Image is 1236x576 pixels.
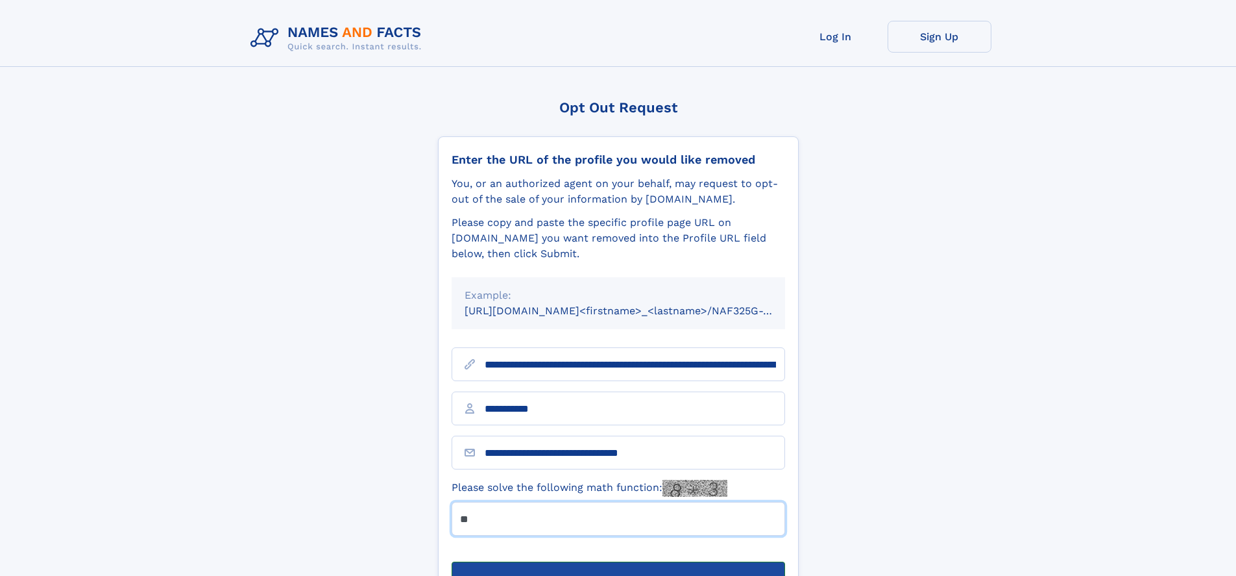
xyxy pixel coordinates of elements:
[452,153,785,167] div: Enter the URL of the profile you would like removed
[784,21,888,53] a: Log In
[888,21,991,53] a: Sign Up
[465,305,810,317] small: [URL][DOMAIN_NAME]<firstname>_<lastname>/NAF325G-xxxxxxxx
[245,21,432,56] img: Logo Names and Facts
[452,215,785,262] div: Please copy and paste the specific profile page URL on [DOMAIN_NAME] you want removed into the Pr...
[452,480,727,497] label: Please solve the following math function:
[452,176,785,207] div: You, or an authorized agent on your behalf, may request to opt-out of the sale of your informatio...
[438,99,799,116] div: Opt Out Request
[465,288,772,303] div: Example:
